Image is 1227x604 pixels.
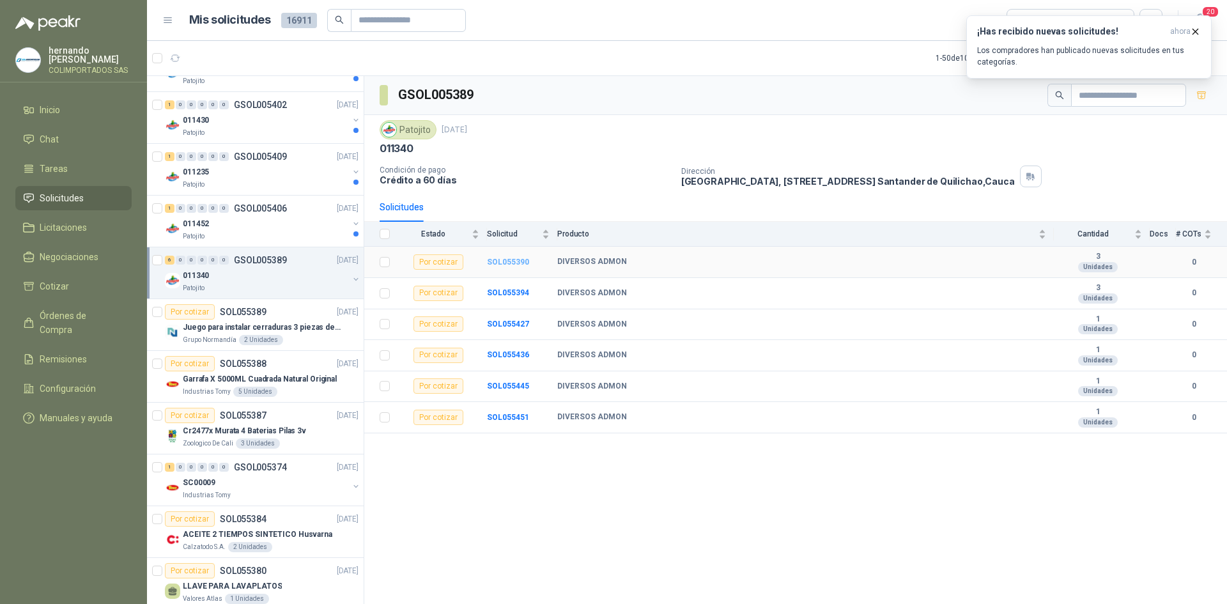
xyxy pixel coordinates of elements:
p: [DATE] [337,410,359,422]
p: Cr2477x Murata 4 Baterias Pilas 3v [183,425,306,437]
th: Producto [557,222,1054,247]
p: SOL055380 [220,566,266,575]
span: Tareas [40,162,68,176]
th: Docs [1150,222,1176,247]
img: Company Logo [165,169,180,185]
p: 011430 [183,114,209,127]
div: 0 [187,100,196,109]
a: Configuración [15,376,132,401]
p: Patojito [183,180,204,190]
p: 011452 [183,218,209,230]
b: 0 [1176,349,1212,361]
p: [DATE] [337,565,359,577]
span: search [1055,91,1064,100]
p: SOL055387 [220,411,266,420]
b: 1 [1054,376,1142,387]
p: Industrias Tomy [183,490,231,500]
span: Producto [557,229,1036,238]
p: SOL055389 [220,307,266,316]
b: 0 [1176,287,1212,299]
div: Solicitudes [380,200,424,214]
p: [DATE] [337,151,359,163]
div: Unidades [1078,355,1118,366]
span: Negociaciones [40,250,98,264]
span: Cantidad [1054,229,1132,238]
div: 0 [187,256,196,265]
a: 1 0 0 0 0 0 GSOL005374[DATE] Company LogoSC00009Industrias Tomy [165,460,361,500]
img: Company Logo [16,48,40,72]
div: 1 [165,152,174,161]
div: Por cotizar [165,304,215,320]
b: SOL055427 [487,320,529,329]
p: [DATE] [337,203,359,215]
p: SOL055384 [220,515,266,523]
div: Por cotizar [413,378,463,394]
img: Company Logo [165,325,180,340]
div: Unidades [1078,386,1118,396]
div: 5 Unidades [233,387,277,397]
p: GSOL005374 [234,463,287,472]
b: DIVERSOS ADMON [557,320,627,330]
button: ¡Has recibido nuevas solicitudes!ahora Los compradores han publicado nuevas solicitudes en tus ca... [966,15,1212,79]
h3: GSOL005389 [398,85,475,105]
div: 0 [208,204,218,213]
b: 0 [1176,318,1212,330]
div: Por cotizar [165,563,215,578]
span: Configuración [40,382,96,396]
div: 0 [197,256,207,265]
b: DIVERSOS ADMON [557,350,627,360]
span: Remisiones [40,352,87,366]
div: 1 [165,100,174,109]
div: 0 [208,152,218,161]
a: Negociaciones [15,245,132,269]
b: DIVERSOS ADMON [557,257,627,267]
div: Por cotizar [413,348,463,363]
p: Patojito [183,128,204,138]
a: 1 0 0 0 0 0 GSOL005402[DATE] Company Logo011430Patojito [165,97,361,138]
div: 1 [165,204,174,213]
button: 20 [1189,9,1212,32]
p: [DATE] [337,254,359,267]
div: 0 [219,256,229,265]
span: Chat [40,132,59,146]
p: Patojito [183,283,204,293]
div: Unidades [1078,324,1118,334]
p: [GEOGRAPHIC_DATA], [STREET_ADDRESS] Santander de Quilichao , Cauca [681,176,1015,187]
b: DIVERSOS ADMON [557,412,627,422]
div: 1 - 50 de 10001 [936,48,1023,68]
a: Inicio [15,98,132,122]
p: [DATE] [337,513,359,525]
p: [DATE] [442,124,467,136]
p: [DATE] [337,358,359,370]
img: Logo peakr [15,15,81,31]
div: 0 [176,256,185,265]
a: Órdenes de Compra [15,304,132,342]
span: Inicio [40,103,60,117]
span: ahora [1170,26,1191,37]
a: 1 0 0 0 0 0 GSOL005409[DATE] Company Logo011235Patojito [165,149,361,190]
div: 0 [197,100,207,109]
th: Estado [397,222,487,247]
p: 011340 [183,270,209,282]
div: 0 [219,152,229,161]
div: Por cotizar [165,511,215,527]
a: Por cotizarSOL055384[DATE] Company LogoACEITE 2 TIEMPOS SINTETICO HusvarnaCalzatodo S.A.2 Unidades [147,506,364,558]
div: 0 [219,463,229,472]
div: 0 [208,100,218,109]
a: Manuales y ayuda [15,406,132,430]
b: SOL055451 [487,413,529,422]
p: GSOL005389 [234,256,287,265]
img: Company Logo [165,376,180,392]
b: 1 [1054,407,1142,417]
h1: Mis solicitudes [189,11,271,29]
a: SOL055436 [487,350,529,359]
img: Company Logo [165,273,180,288]
th: # COTs [1176,222,1227,247]
div: Por cotizar [413,286,463,301]
p: hernando [PERSON_NAME] [49,46,132,64]
a: Solicitudes [15,186,132,210]
img: Company Logo [165,428,180,444]
p: GSOL005406 [234,204,287,213]
b: 3 [1054,252,1142,262]
a: Por cotizarSOL055389[DATE] Company LogoJuego para instalar cerraduras 3 piezas de acero al carbon... [147,299,364,351]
